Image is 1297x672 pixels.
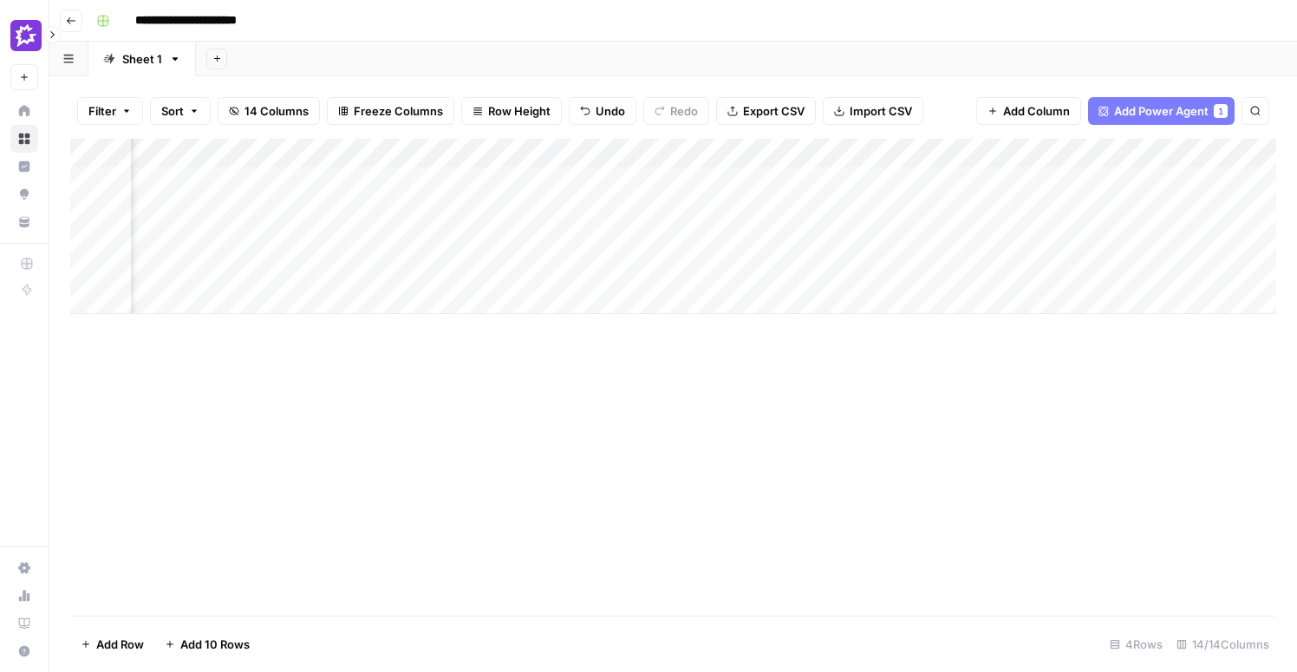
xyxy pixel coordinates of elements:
span: Filter [88,102,116,120]
span: Row Height [488,102,551,120]
span: Add Power Agent [1114,102,1209,120]
button: Add Row [70,630,154,658]
a: Home [10,97,38,125]
span: Export CSV [743,102,805,120]
a: Browse [10,125,38,153]
span: Redo [670,102,698,120]
button: Add 10 Rows [154,630,260,658]
div: 4 Rows [1103,630,1170,658]
span: Undo [596,102,625,120]
a: Settings [10,554,38,582]
button: Add Power Agent1 [1088,97,1235,125]
span: Add Row [96,636,144,653]
img: Gong Logo [10,20,42,51]
div: 14/14 Columns [1170,630,1276,658]
span: Add 10 Rows [180,636,250,653]
div: 1 [1214,104,1228,118]
button: Row Height [461,97,562,125]
span: 1 [1218,104,1223,118]
span: 14 Columns [244,102,309,120]
button: 14 Columns [218,97,320,125]
button: Filter [77,97,143,125]
button: Freeze Columns [327,97,454,125]
button: Import CSV [823,97,923,125]
div: Sheet 1 [122,50,162,68]
button: Workspace: Gong [10,14,38,57]
a: Usage [10,582,38,610]
span: Sort [161,102,184,120]
button: Sort [150,97,211,125]
a: Insights [10,153,38,180]
a: Learning Hub [10,610,38,637]
span: Add Column [1003,102,1070,120]
button: Help + Support [10,637,38,665]
span: Import CSV [850,102,912,120]
span: Freeze Columns [354,102,443,120]
button: Export CSV [716,97,816,125]
button: Add Column [976,97,1081,125]
a: Sheet 1 [88,42,196,76]
a: Your Data [10,208,38,236]
button: Redo [643,97,709,125]
a: Opportunities [10,180,38,208]
button: Undo [569,97,636,125]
